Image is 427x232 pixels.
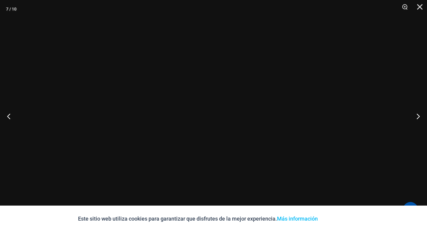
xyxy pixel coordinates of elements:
[277,215,318,222] a: Más información
[78,215,277,222] font: Este sitio web utiliza cookies para garantizar que disfrutes de la mejor experiencia.
[329,217,342,221] font: Aceptar
[404,101,427,131] button: Next
[322,212,349,226] button: Aceptar
[6,5,17,14] div: 7 / 10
